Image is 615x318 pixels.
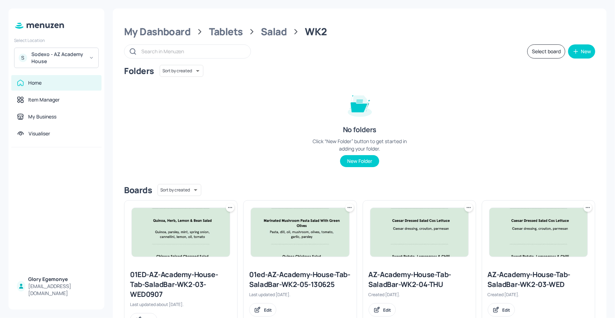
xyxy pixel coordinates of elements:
[261,25,287,38] div: Salad
[160,64,203,78] div: Sort by created
[31,51,85,65] div: Sodexo - AZ Academy House
[14,37,99,43] div: Select Location
[19,54,27,62] div: S
[340,155,379,167] button: New Folder
[370,208,468,257] img: 2025-06-02-1748856998284ofixuyx6qnl.jpeg
[141,46,244,56] input: Search in Menuzen
[28,96,60,103] div: Item Manager
[158,183,201,197] div: Sort by created
[132,208,230,257] img: 2025-07-09-1752057959349sqt73qebcla.jpeg
[28,283,96,297] div: [EMAIL_ADDRESS][DOMAIN_NAME]
[124,65,154,77] div: Folders
[488,292,589,298] div: Created [DATE].
[369,292,470,298] div: Created [DATE].
[503,307,510,313] div: Edit
[342,87,377,122] img: folder-empty
[28,276,96,283] div: Glory Egemonye
[490,208,588,257] img: 2025-06-02-1748856998284ofixuyx6qnl.jpeg
[209,25,243,38] div: Tablets
[29,130,50,137] div: Visualiser
[568,44,595,59] button: New
[251,208,349,257] img: 2025-06-10-1749551536756raiuaqtauqb.jpeg
[249,292,351,298] div: Last updated [DATE].
[307,137,413,152] div: Click “New Folder” button to get started in adding your folder.
[581,49,591,54] div: New
[264,307,272,313] div: Edit
[369,270,470,289] div: AZ-Academy-House-Tab-SaladBar-WK2-04-THU
[488,270,589,289] div: AZ-Academy-House-Tab-SaladBar-WK2-03-WED
[130,270,232,299] div: 01ED-AZ-Academy-House-Tab-SaladBar-WK2-03-WED0907
[383,307,391,313] div: Edit
[305,25,327,38] div: WK2
[343,125,376,135] div: No folders
[527,44,565,59] button: Select board
[28,79,42,86] div: Home
[28,113,56,120] div: My Business
[130,301,232,307] div: Last updated about [DATE].
[249,270,351,289] div: 01ed-AZ-Academy-House-Tab-SaladBar-WK2-05-130625
[124,184,152,196] div: Boards
[124,25,191,38] div: My Dashboard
